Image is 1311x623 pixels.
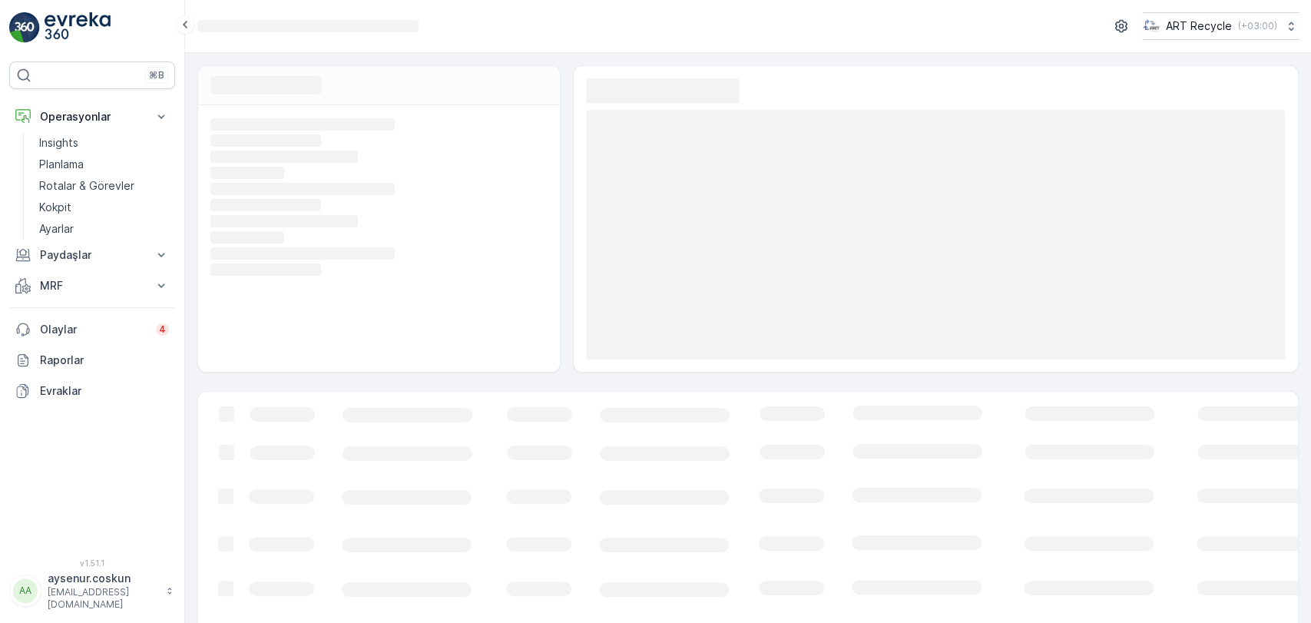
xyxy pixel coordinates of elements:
p: 4 [159,323,166,336]
p: Kokpit [39,200,71,215]
span: v 1.51.1 [9,558,175,568]
img: logo [9,12,40,43]
p: Insights [39,135,78,151]
p: Raporlar [40,353,169,368]
button: AAaysenur.coskun[EMAIL_ADDRESS][DOMAIN_NAME] [9,571,175,611]
div: AA [13,578,38,603]
p: Evraklar [40,383,169,399]
p: Planlama [39,157,84,172]
a: Olaylar4 [9,314,175,345]
img: logo_light-DOdMpM7g.png [45,12,111,43]
a: Rotalar & Görevler [33,175,175,197]
p: [EMAIL_ADDRESS][DOMAIN_NAME] [48,586,158,611]
button: Paydaşlar [9,240,175,270]
p: Ayarlar [39,221,74,237]
a: Kokpit [33,197,175,218]
button: ART Recycle(+03:00) [1143,12,1299,40]
p: ART Recycle [1166,18,1232,34]
a: Evraklar [9,376,175,406]
p: MRF [40,278,144,293]
button: Operasyonlar [9,101,175,132]
p: Paydaşlar [40,247,144,263]
a: Raporlar [9,345,175,376]
p: Olaylar [40,322,147,337]
p: ⌘B [149,69,164,81]
a: Insights [33,132,175,154]
button: MRF [9,270,175,301]
p: aysenur.coskun [48,571,158,586]
p: ( +03:00 ) [1238,20,1277,32]
img: image_23.png [1143,18,1160,35]
p: Rotalar & Görevler [39,178,134,194]
a: Ayarlar [33,218,175,240]
a: Planlama [33,154,175,175]
p: Operasyonlar [40,109,144,124]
